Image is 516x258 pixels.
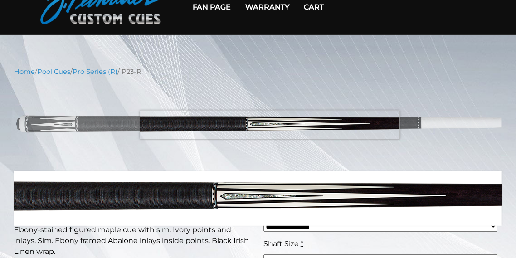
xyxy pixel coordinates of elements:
span: Cue Weight [263,206,307,215]
img: p23-R.png [14,83,502,165]
a: Pro Series (R) [73,68,117,76]
bdi: 1,600.00 [263,181,323,196]
strong: This Pechauer pool cue takes 6-10 weeks to ship. [14,209,221,219]
nav: Breadcrumb [14,67,502,77]
span: Shaft Size [263,239,299,248]
abbr: required [301,239,303,248]
p: Ebony-stained figured maple cue with sim. Ivory points and inlays. Sim. Ebony framed Abalone inla... [14,224,253,257]
abbr: required [309,206,312,215]
a: Home [14,68,35,76]
a: Pool Cues [37,68,70,76]
span: $ [263,181,271,196]
strong: P23-R Pool Cue [14,179,151,200]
